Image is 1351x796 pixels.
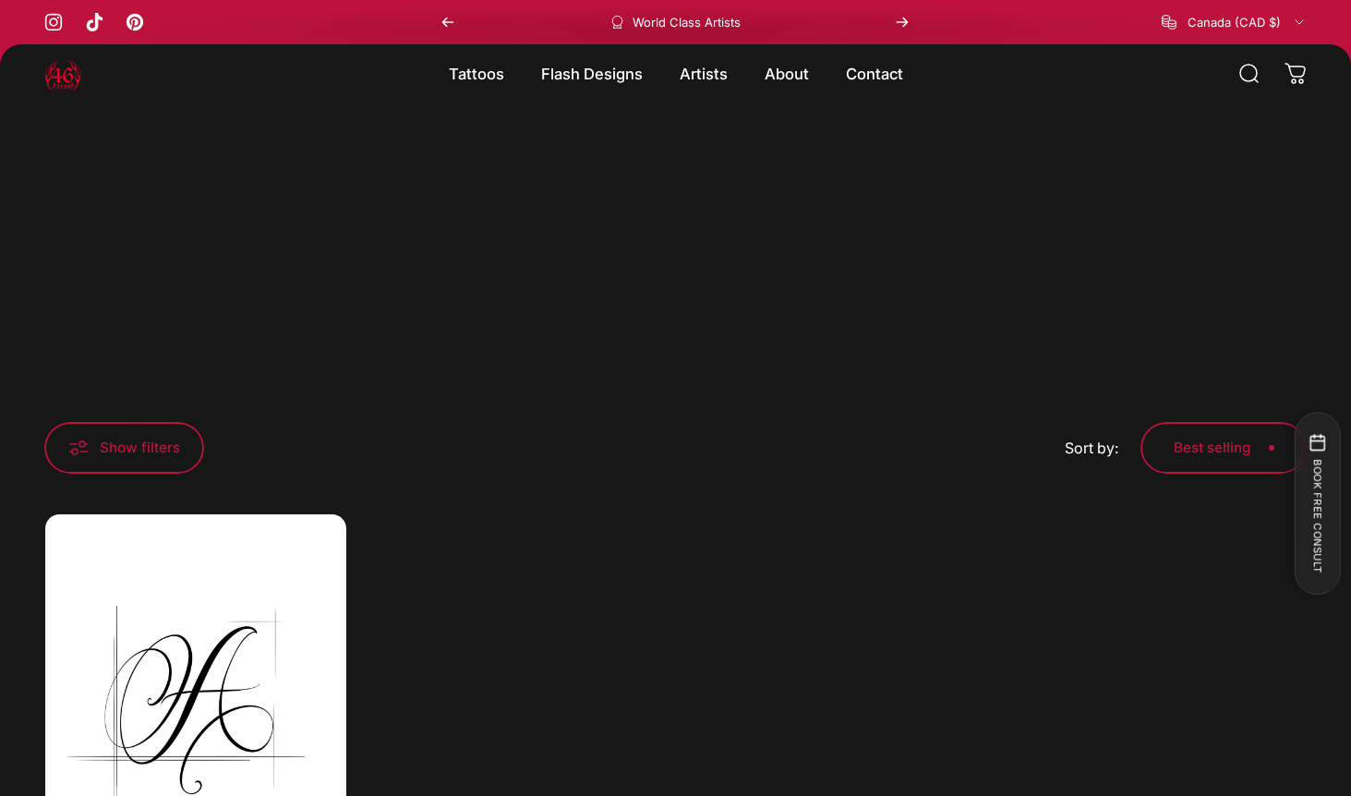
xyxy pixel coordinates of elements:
[661,54,746,93] summary: Artists
[1294,412,1340,595] button: BOOK FREE CONSULT
[430,54,523,93] summary: Tattoos
[746,54,827,93] summary: About
[633,15,741,30] p: World Class Artists
[44,422,204,474] button: Show filters
[1188,15,1281,30] span: Canada (CAD $)
[827,54,922,93] a: Contact
[430,54,922,93] nav: Primary
[1275,54,1316,94] a: 0 items
[523,54,661,93] summary: Flash Designs
[1065,439,1118,457] span: Sort by:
